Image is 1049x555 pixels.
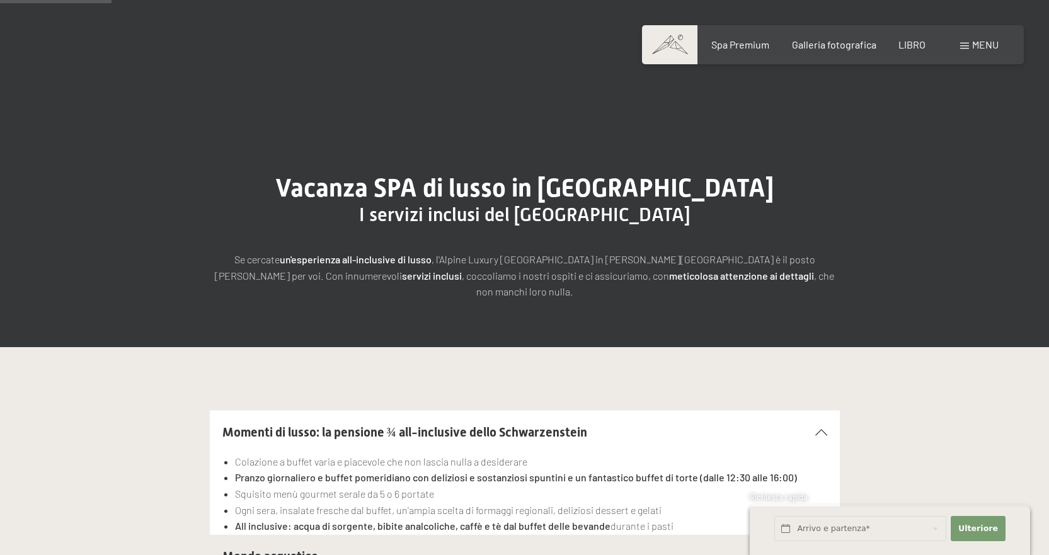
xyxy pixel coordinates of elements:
button: Ulteriore [951,516,1005,542]
font: meticolosa attenzione ai dettagli [669,270,814,282]
font: Vacanza SPA di lusso in [GEOGRAPHIC_DATA] [275,173,774,203]
font: Richiesta rapida [750,492,808,502]
font: , l'Alpine Luxury [GEOGRAPHIC_DATA] in [PERSON_NAME][GEOGRAPHIC_DATA] è il posto [PERSON_NAME] pe... [215,253,815,282]
font: Pranzo giornaliero e buffet pomeridiano con deliziosi e sostanziosi spuntini e un fantastico buff... [235,471,797,483]
font: I servizi inclusi del [GEOGRAPHIC_DATA] [359,203,691,226]
font: servizi inclusi [402,270,462,282]
a: LIBRO [898,38,926,50]
font: Squisito menù gourmet serale da 5 o 6 portate [235,488,434,500]
font: durante i pasti [610,520,674,532]
font: Colazione a buffet varia e piacevole che non lascia nulla a desiderare [235,455,527,467]
font: , coccoliamo i nostri ospiti e ci assicuriamo, con [462,270,669,282]
font: menu [972,38,999,50]
font: All inclusive: acqua di sorgente, bibite analcoliche, caffè e tè dal buffet delle bevande [235,520,610,532]
font: Ulteriore [958,524,998,533]
a: Spa Premium [711,38,769,50]
font: Momenti di lusso: la pensione ¾ all-inclusive dello Schwarzenstein [222,425,587,440]
font: un'esperienza all-inclusive di lusso [280,253,432,265]
font: Se cercate [234,253,280,265]
a: Galleria fotografica [792,38,876,50]
font: Ogni sera, insalate fresche dal buffet, un'ampia scelta di formaggi regionali, deliziosi dessert ... [235,504,662,516]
